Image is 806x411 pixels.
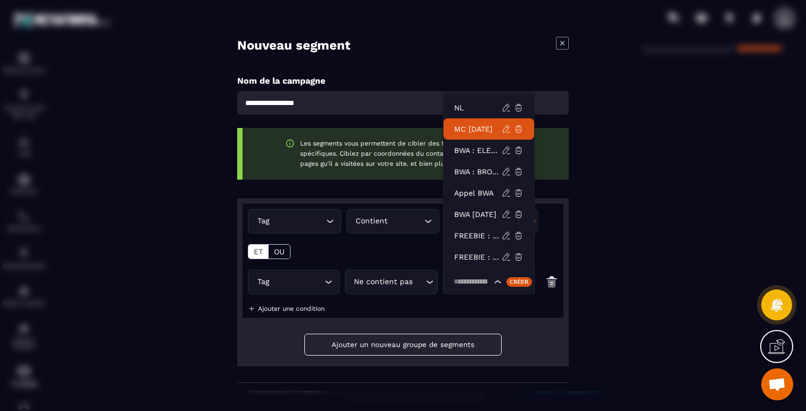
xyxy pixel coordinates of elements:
[353,215,390,227] span: Contient
[248,209,341,233] div: Search for option
[506,277,533,286] div: Créer
[454,145,502,156] p: BWA : ELEVES
[255,276,271,288] span: Tag
[254,247,263,256] p: ET
[545,270,558,294] img: trash
[237,76,569,86] p: Nom de la campagne
[761,368,793,400] div: Ouvrir le chat
[248,270,340,294] div: Search for option
[454,188,502,198] p: Appel BWA
[450,276,491,288] input: Search for option
[390,215,422,227] input: Search for option
[415,276,423,288] input: Search for option
[454,252,502,262] p: FREEBIE : GUIDE
[345,270,438,294] div: Search for option
[285,139,295,148] img: warning-green.f85f90c2.svg
[454,124,502,134] p: MC 22 SEPT 2025
[454,230,502,241] p: FREEBIE : 10 MIN
[304,334,502,356] button: Ajouter un nouveau groupe de segments
[274,247,285,256] p: OU
[258,305,325,312] p: Ajouter une condition
[454,209,502,220] p: BWA NOV 2025
[271,215,324,227] input: Search for option
[300,139,526,169] p: Les segments vous permettent de cibler des types de contacts spécifiques. Ciblez par coordonnées ...
[454,102,502,113] p: NL
[255,215,271,227] span: Tag
[454,166,502,177] p: BWA : BROCHURE
[443,270,535,294] div: Search for option
[248,305,255,312] img: plus
[237,37,350,54] h4: Nouveau segment
[346,209,440,233] div: Search for option
[352,276,415,288] span: Ne contient pas
[271,276,322,288] input: Search for option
